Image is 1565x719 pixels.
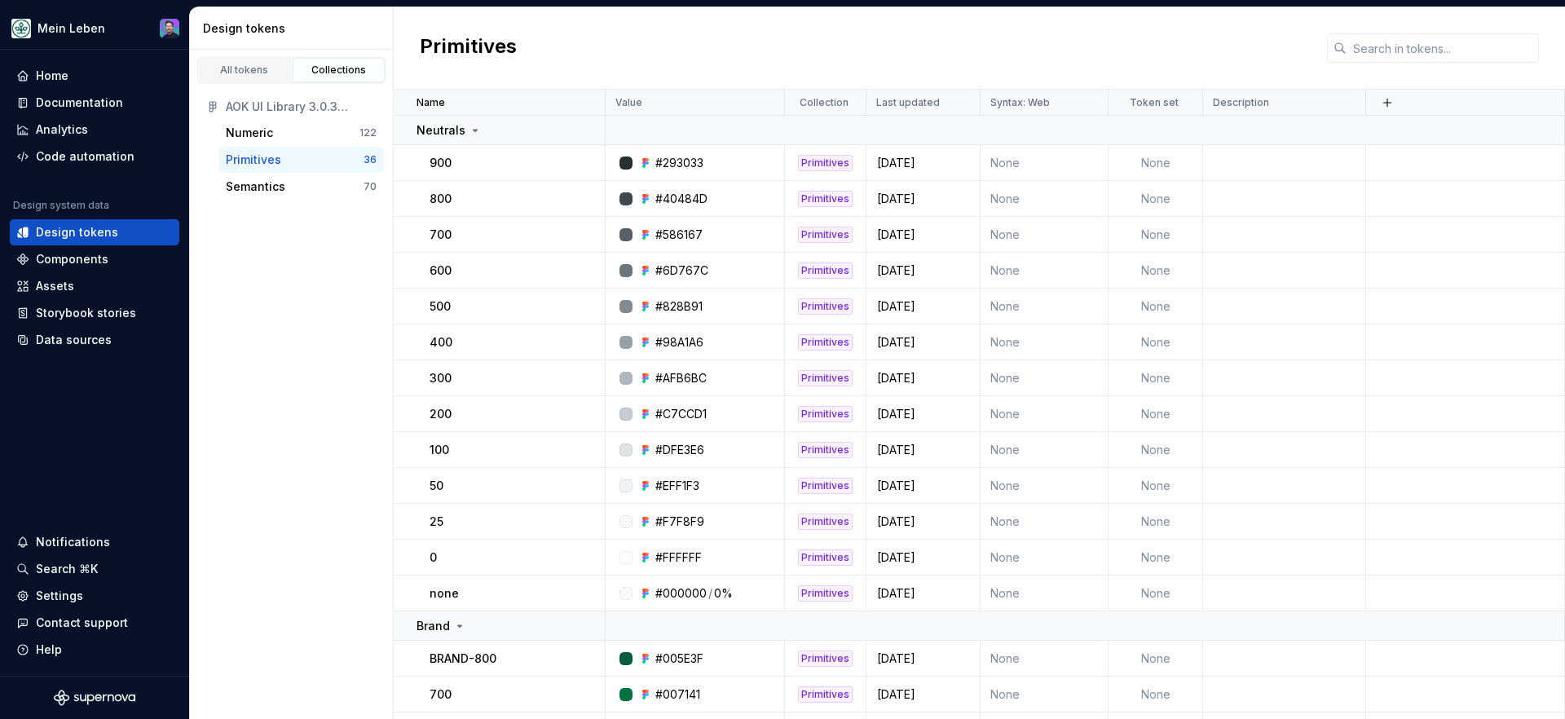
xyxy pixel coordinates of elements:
[36,332,112,348] div: Data sources
[981,468,1109,504] td: None
[655,155,703,171] div: #293033
[981,360,1109,396] td: None
[867,262,979,279] div: [DATE]
[876,96,940,109] p: Last updated
[655,442,704,458] div: #DFE3E6
[430,298,451,315] p: 500
[867,478,979,494] div: [DATE]
[3,11,186,46] button: Mein LebenSamuel
[204,64,285,77] div: All tokens
[981,540,1109,576] td: None
[430,478,443,494] p: 50
[430,227,452,243] p: 700
[981,677,1109,712] td: None
[867,406,979,422] div: [DATE]
[1109,396,1203,432] td: None
[420,33,517,63] h2: Primitives
[430,155,452,171] p: 900
[867,686,979,703] div: [DATE]
[981,181,1109,217] td: None
[219,147,383,173] button: Primitives36
[36,642,62,658] div: Help
[655,370,707,386] div: #AFB6BC
[430,514,443,530] p: 25
[867,442,979,458] div: [DATE]
[1109,217,1203,253] td: None
[226,125,273,141] div: Numeric
[226,99,377,115] div: AOK UI Library 3.0.3 (adesso)
[867,334,979,351] div: [DATE]
[298,64,380,77] div: Collections
[655,549,702,566] div: #FFFFFF
[226,152,281,168] div: Primitives
[867,514,979,530] div: [DATE]
[36,561,98,577] div: Search ⌘K
[430,406,452,422] p: 200
[10,327,179,353] a: Data sources
[430,549,437,566] p: 0
[226,179,285,195] div: Semantics
[36,278,74,294] div: Assets
[981,217,1109,253] td: None
[219,120,383,146] button: Numeric122
[430,686,452,703] p: 700
[655,585,707,602] div: #000000
[981,504,1109,540] td: None
[203,20,386,37] div: Design tokens
[10,90,179,116] a: Documentation
[798,370,853,386] div: Primitives
[10,556,179,582] button: Search ⌘K
[36,305,136,321] div: Storybook stories
[798,686,853,703] div: Primitives
[798,406,853,422] div: Primitives
[655,478,699,494] div: #EFF1F3
[36,588,83,604] div: Settings
[1109,641,1203,677] td: None
[36,615,128,631] div: Contact support
[615,96,642,109] p: Value
[10,143,179,170] a: Code automation
[1109,576,1203,611] td: None
[981,432,1109,468] td: None
[36,121,88,138] div: Analytics
[798,227,853,243] div: Primitives
[10,117,179,143] a: Analytics
[798,478,853,494] div: Primitives
[10,637,179,663] button: Help
[430,585,459,602] p: none
[714,585,733,602] div: 0%
[36,148,134,165] div: Code automation
[1213,96,1269,109] p: Description
[359,126,377,139] div: 122
[1109,540,1203,576] td: None
[798,334,853,351] div: Primitives
[981,289,1109,324] td: None
[1109,677,1203,712] td: None
[1130,96,1179,109] p: Token set
[36,95,123,111] div: Documentation
[1109,181,1203,217] td: None
[430,651,496,667] p: BRAND-800
[13,199,109,212] div: Design system data
[798,442,853,458] div: Primitives
[800,96,849,109] p: Collection
[798,549,853,566] div: Primitives
[708,585,712,602] div: /
[417,96,445,109] p: Name
[10,300,179,326] a: Storybook stories
[10,63,179,89] a: Home
[10,583,179,609] a: Settings
[867,585,979,602] div: [DATE]
[798,651,853,667] div: Primitives
[981,145,1109,181] td: None
[1109,468,1203,504] td: None
[990,96,1050,109] p: Syntax: Web
[1109,504,1203,540] td: None
[364,153,377,166] div: 36
[1109,145,1203,181] td: None
[54,690,135,706] svg: Supernova Logo
[36,224,118,240] div: Design tokens
[655,334,703,351] div: #98A1A6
